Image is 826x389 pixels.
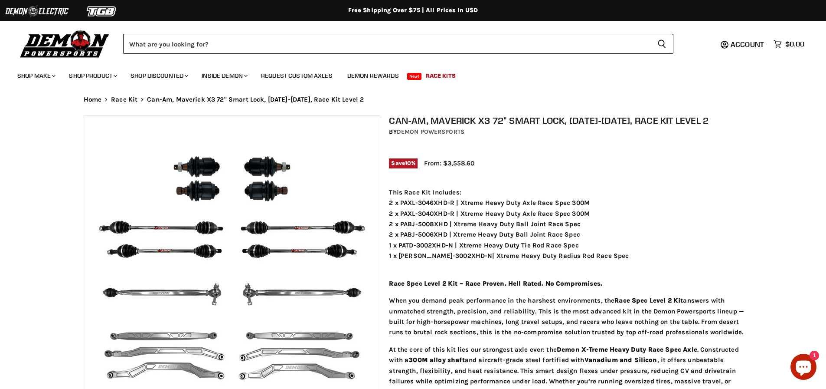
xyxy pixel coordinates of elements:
a: Inside Demon [195,67,253,85]
span: Can-Am, Maverick X3 72" Smart Lock, [DATE]-[DATE], Race Kit Level 2 [147,96,364,103]
div: Free Shipping Over $75 | All Prices In USD [66,7,760,14]
img: Demon Powersports [17,28,112,59]
a: Shop Discounted [124,67,193,85]
a: $0.00 [769,38,809,50]
a: Demon Powersports [397,128,464,135]
span: From: $3,558.60 [424,159,474,167]
h1: Can-Am, Maverick X3 72" Smart Lock, [DATE]-[DATE], Race Kit Level 2 [389,115,751,126]
a: Race Kits [419,67,462,85]
a: Request Custom Axles [255,67,339,85]
nav: Breadcrumbs [66,96,760,103]
b: Race Spec Level 2 Kit [614,297,683,304]
span: Account [731,40,764,49]
span: Save % [389,158,418,168]
span: 10 [405,160,411,166]
input: Search [123,34,650,54]
a: Home [84,96,102,103]
div: by [389,127,751,137]
a: Shop Make [11,67,61,85]
form: Product [123,34,673,54]
a: Demon Rewards [341,67,405,85]
ul: Main menu [11,63,802,85]
span: New! [407,73,422,80]
a: Race Kit [111,96,137,103]
a: Shop Product [62,67,122,85]
b: Demon X-Treme Heavy Duty Race Spec Axle [557,346,697,353]
div: 2 x PAXL-3046XHD-R | Xtreme Heavy Duty Axle Race Spec 300M 2 x PAXL-3040XHD-R | Xtreme Heavy Duty... [389,198,751,261]
b: Vanadium and Silicon [584,356,657,364]
button: Search [650,34,673,54]
img: Demon Electric Logo 2 [4,3,69,20]
p: When you demand peak performance in the harshest environments, the answers with unmatched strengt... [389,295,751,338]
div: This Race Kit Includes: [389,187,751,198]
b: 300M alloy shaft [408,356,464,364]
span: $0.00 [785,40,804,48]
img: TGB Logo 2 [69,3,134,20]
b: Race Spec Level 2 Kit – Race Proven. Hell Rated. No Compromises. [389,280,602,287]
inbox-online-store-chat: Shopify online store chat [788,354,819,382]
a: Account [727,40,769,48]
